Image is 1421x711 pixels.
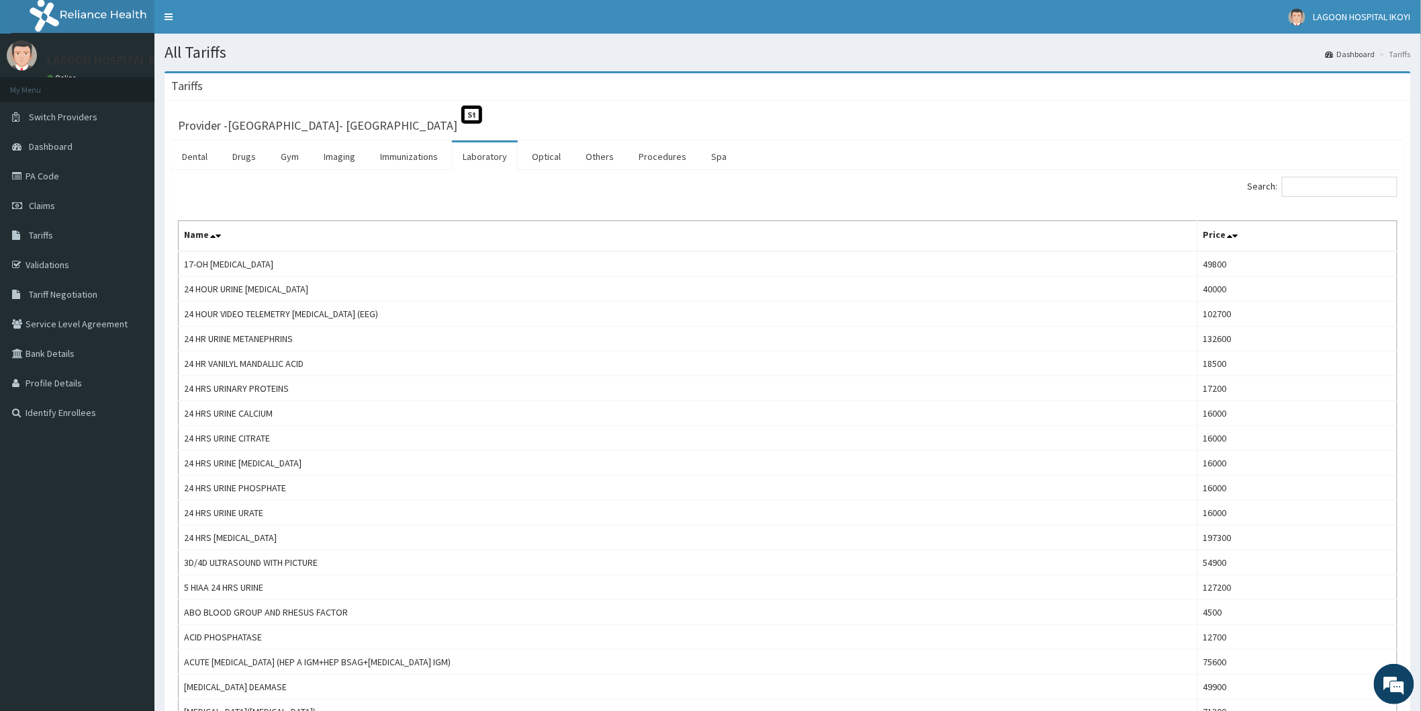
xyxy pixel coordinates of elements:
[1198,376,1397,401] td: 17200
[222,142,267,171] a: Drugs
[29,111,97,123] span: Switch Providers
[1314,11,1411,23] span: LAGOON HOSPITAL IKOYI
[1198,625,1397,650] td: 12700
[179,575,1198,600] td: 5 HIAA 24 HRS URINE
[1198,251,1397,277] td: 49800
[1198,302,1397,327] td: 102700
[1198,401,1397,426] td: 16000
[179,625,1198,650] td: ACID PHOSPHATASE
[179,526,1198,550] td: 24 HRS [MEDICAL_DATA]
[70,75,226,93] div: Chat with us now
[171,142,218,171] a: Dental
[179,550,1198,575] td: 3D/4D ULTRASOUND WITH PICTURE
[29,140,73,153] span: Dashboard
[165,44,1411,61] h1: All Tariffs
[179,277,1198,302] td: 24 HOUR URINE [MEDICAL_DATA]
[78,169,185,305] span: We're online!
[1198,600,1397,625] td: 4500
[1377,48,1411,60] li: Tariffs
[179,600,1198,625] td: ABO BLOOD GROUP AND RHESUS FACTOR
[700,142,737,171] a: Spa
[521,142,571,171] a: Optical
[369,142,449,171] a: Immunizations
[178,120,457,132] h3: Provider - [GEOGRAPHIC_DATA]- [GEOGRAPHIC_DATA]
[179,221,1198,252] th: Name
[1198,277,1397,302] td: 40000
[1248,177,1397,197] label: Search:
[1198,221,1397,252] th: Price
[1289,9,1305,26] img: User Image
[179,401,1198,426] td: 24 HRS URINE CALCIUM
[7,367,256,414] textarea: Type your message and hit 'Enter'
[179,376,1198,401] td: 24 HRS URINARY PROTEINS
[1198,351,1397,376] td: 18500
[179,251,1198,277] td: 17-OH [MEDICAL_DATA]
[270,142,310,171] a: Gym
[452,142,518,171] a: Laboratory
[29,200,55,212] span: Claims
[1198,426,1397,451] td: 16000
[628,142,697,171] a: Procedures
[1198,501,1397,526] td: 16000
[1282,177,1397,197] input: Search:
[220,7,253,39] div: Minimize live chat window
[179,451,1198,476] td: 24 HRS URINE [MEDICAL_DATA]
[1326,48,1375,60] a: Dashboard
[179,327,1198,351] td: 24 HR URINE METANEPHRINS
[7,40,37,71] img: User Image
[461,106,482,124] span: St
[179,302,1198,327] td: 24 HOUR VIDEO TELEMETRY [MEDICAL_DATA] (EEG)
[1198,575,1397,600] td: 127200
[1198,675,1397,700] td: 49900
[1198,451,1397,476] td: 16000
[47,54,177,67] p: LAGOON HOSPITAL IKOYI
[179,351,1198,376] td: 24 HR VANILYL MANDALLIC ACID
[1198,476,1397,501] td: 16000
[29,288,97,300] span: Tariff Negotiation
[1198,650,1397,675] td: 75600
[575,142,625,171] a: Others
[1198,550,1397,575] td: 54900
[1198,327,1397,351] td: 132600
[179,501,1198,526] td: 24 HRS URINE URATE
[179,650,1198,675] td: ACUTE [MEDICAL_DATA] (HEP A IGM+HEP BSAG+[MEDICAL_DATA] IGM)
[29,229,53,241] span: Tariffs
[1198,526,1397,550] td: 197300
[25,67,54,101] img: d_794563401_company_1708531726252_794563401
[179,476,1198,501] td: 24 HRS URINE PHOSPHATE
[171,80,203,92] h3: Tariffs
[47,73,79,83] a: Online
[179,675,1198,700] td: [MEDICAL_DATA] DEAMASE
[179,426,1198,451] td: 24 HRS URINE CITRATE
[313,142,366,171] a: Imaging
